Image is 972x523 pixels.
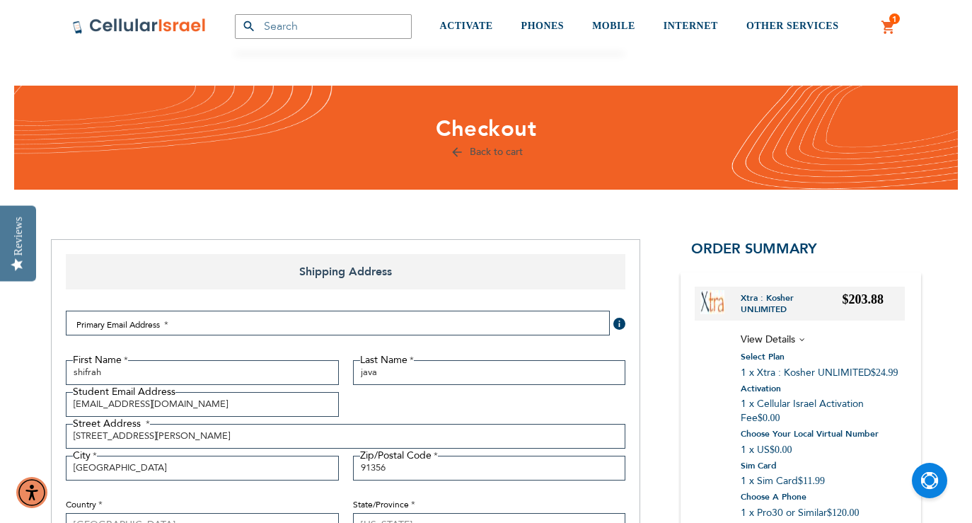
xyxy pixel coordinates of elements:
[235,14,412,39] input: Search
[741,292,843,315] a: Xtra : Kosher UNLIMITED
[664,21,718,31] span: INTERNET
[892,13,897,25] span: 1
[741,490,806,503] dt: Choose A Phone
[66,254,625,289] span: Shipping Address
[741,350,785,363] dt: select plan
[72,18,207,35] img: Cellular Israel Logo
[827,507,860,518] span: $120.00
[871,367,898,378] span: $24.99
[450,145,523,159] a: Back to cart
[741,366,905,380] dd: 1 x Xtra : Kosher UNLIMITED
[436,114,536,144] span: Checkout
[440,21,493,31] span: ACTIVATE
[741,443,905,457] dd: 1 x US
[521,21,565,31] span: PHONES
[741,506,905,520] dd: 1 x Pro30 or Similar
[741,427,879,440] dt: Choose your local virtual number
[741,474,905,488] dd: 1 x Sim Card
[741,382,781,395] dt: activation
[592,21,635,31] span: MOBILE
[881,19,896,36] a: 1
[741,397,905,425] dd: 1 x Cellular Israel Activation Fee
[746,21,839,31] span: OTHER SERVICES
[843,292,884,306] span: $203.88
[16,477,47,508] div: Accessibility Menu
[12,217,25,255] div: Reviews
[741,333,795,346] span: View Details
[741,459,777,472] dt: Sim card
[691,239,817,258] span: Order Summary
[700,290,724,314] img: Xtra : Kosher UNLIMITED
[758,413,780,423] span: $0.00
[798,476,825,486] span: $11.99
[770,444,792,455] span: $0.00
